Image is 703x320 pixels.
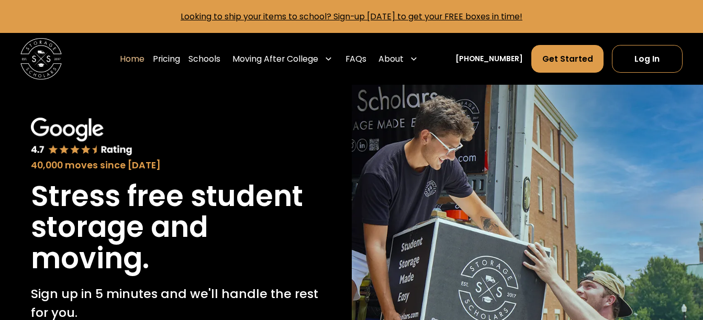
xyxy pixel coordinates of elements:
[345,44,366,73] a: FAQs
[153,44,180,73] a: Pricing
[455,53,523,64] a: [PHONE_NUMBER]
[181,10,522,22] a: Looking to ship your items to school? Sign-up [DATE] to get your FREE boxes in time!
[612,45,682,73] a: Log In
[375,44,422,73] div: About
[31,118,132,156] img: Google 4.7 star rating
[229,44,337,73] div: Moving After College
[232,53,318,65] div: Moving After College
[378,53,404,65] div: About
[531,45,604,73] a: Get Started
[120,44,144,73] a: Home
[31,181,320,275] h1: Stress free student storage and moving.
[31,158,320,173] div: 40,000 moves since [DATE]
[20,38,62,79] a: home
[188,44,220,73] a: Schools
[20,38,62,79] img: Storage Scholars main logo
